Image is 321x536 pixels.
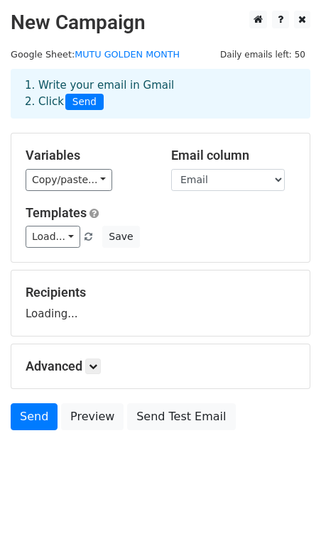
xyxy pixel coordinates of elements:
div: Loading... [26,285,295,322]
h2: New Campaign [11,11,310,35]
small: Google Sheet: [11,49,180,60]
a: Send [11,403,58,430]
button: Save [102,226,139,248]
span: Send [65,94,104,111]
a: Copy/paste... [26,169,112,191]
div: 1. Write your email in Gmail 2. Click [14,77,307,110]
a: MUTU GOLDEN MONTH [75,49,180,60]
a: Daily emails left: 50 [215,49,310,60]
h5: Email column [171,148,295,163]
a: Preview [61,403,124,430]
a: Send Test Email [127,403,235,430]
a: Templates [26,205,87,220]
h5: Recipients [26,285,295,300]
h5: Advanced [26,359,295,374]
h5: Variables [26,148,150,163]
span: Daily emails left: 50 [215,47,310,62]
a: Load... [26,226,80,248]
